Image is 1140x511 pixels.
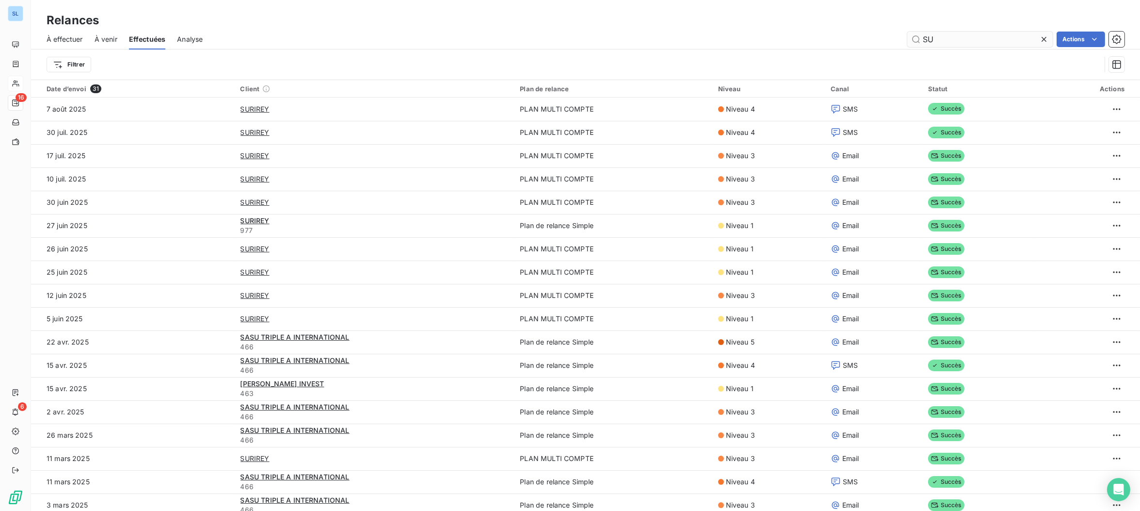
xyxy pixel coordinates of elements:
[95,34,117,44] span: À venir
[514,307,712,330] td: PLAN MULTI COMPTE
[907,32,1053,47] input: Rechercher
[842,244,859,254] span: Email
[241,356,350,364] span: SASU TRIPLE A INTERNATIONAL
[520,85,706,93] div: Plan de relance
[726,314,754,324] span: Niveau 1
[241,226,509,235] span: 977
[928,313,964,325] span: Succès
[241,216,270,225] span: SURIREY
[47,34,83,44] span: À effectuer
[31,144,235,167] td: 17 juil. 2025
[928,243,964,255] span: Succès
[842,454,859,463] span: Email
[47,12,99,29] h3: Relances
[241,104,270,114] span: SURIREY
[718,85,819,93] div: Niveau
[8,95,23,111] a: 16
[241,496,350,504] span: SASU TRIPLE A INTERNATIONAL
[16,93,27,102] span: 16
[726,454,755,463] span: Niveau 3
[928,429,964,441] span: Succès
[514,144,712,167] td: PLAN MULTI COMPTE
[18,402,27,411] span: 6
[842,198,859,207] span: Email
[47,57,91,72] button: Filtrer
[928,127,964,138] span: Succès
[177,34,203,44] span: Analyse
[928,336,964,348] span: Succès
[726,407,755,417] span: Niveau 3
[726,244,754,254] span: Niveau 1
[843,477,858,487] span: SMS
[1039,85,1124,93] div: Actions
[31,470,235,494] td: 11 mars 2025
[1107,478,1130,501] div: Open Intercom Messenger
[726,500,755,510] span: Niveau 3
[1057,32,1105,47] button: Actions
[129,34,166,44] span: Effectuées
[726,361,755,370] span: Niveau 4
[928,290,964,301] span: Succès
[514,424,712,447] td: Plan de relance Simple
[726,151,755,161] span: Niveau 3
[31,237,235,261] td: 26 juin 2025
[514,284,712,307] td: PLAN MULTI COMPTE
[8,6,23,21] div: SL
[241,473,350,481] span: SASU TRIPLE A INTERNATIONAL
[31,98,235,121] td: 7 août 2025
[8,490,23,505] img: Logo LeanPay
[928,266,964,278] span: Succès
[514,98,712,121] td: PLAN MULTI COMPTE
[842,291,859,300] span: Email
[928,383,964,395] span: Succès
[241,342,509,352] span: 466
[241,151,270,161] span: SURIREY
[726,291,755,300] span: Niveau 3
[842,430,859,440] span: Email
[842,407,859,417] span: Email
[842,384,859,394] span: Email
[726,337,755,347] span: Niveau 5
[928,103,964,115] span: Succès
[31,284,235,307] td: 12 juin 2025
[47,84,229,93] div: Date d’envoi
[514,354,712,377] td: Plan de relance Simple
[31,447,235,470] td: 11 mars 2025
[31,167,235,191] td: 10 juil. 2025
[928,220,964,231] span: Succès
[726,104,755,114] span: Niveau 4
[928,406,964,418] span: Succès
[726,221,754,231] span: Niveau 1
[928,85,1028,93] div: Statut
[90,84,101,93] span: 31
[726,198,755,207] span: Niveau 3
[241,482,509,492] span: 466
[31,354,235,377] td: 15 avr. 2025
[843,128,858,137] span: SMS
[241,174,270,184] span: SURIREY
[241,267,270,277] span: SURIREY
[241,454,270,463] span: SURIREY
[842,151,859,161] span: Email
[842,337,859,347] span: Email
[928,499,964,511] span: Succès
[514,377,712,400] td: Plan de relance Simple
[928,360,964,371] span: Succès
[31,400,235,424] td: 2 avr. 2025
[241,128,270,137] span: SURIREY
[241,314,270,324] span: SURIREY
[31,424,235,447] td: 26 mars 2025
[31,377,235,400] td: 15 avr. 2025
[726,430,755,440] span: Niveau 3
[514,330,712,354] td: Plan de relance Simple
[928,150,964,162] span: Succès
[726,128,755,137] span: Niveau 4
[514,121,712,144] td: PLAN MULTI COMPTE
[514,470,712,494] td: Plan de relance Simple
[843,104,858,114] span: SMS
[842,174,859,184] span: Email
[514,400,712,424] td: Plan de relance Simple
[241,389,509,398] span: 463
[241,333,350,341] span: SASU TRIPLE A INTERNATIONAL
[514,447,712,470] td: PLAN MULTI COMPTE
